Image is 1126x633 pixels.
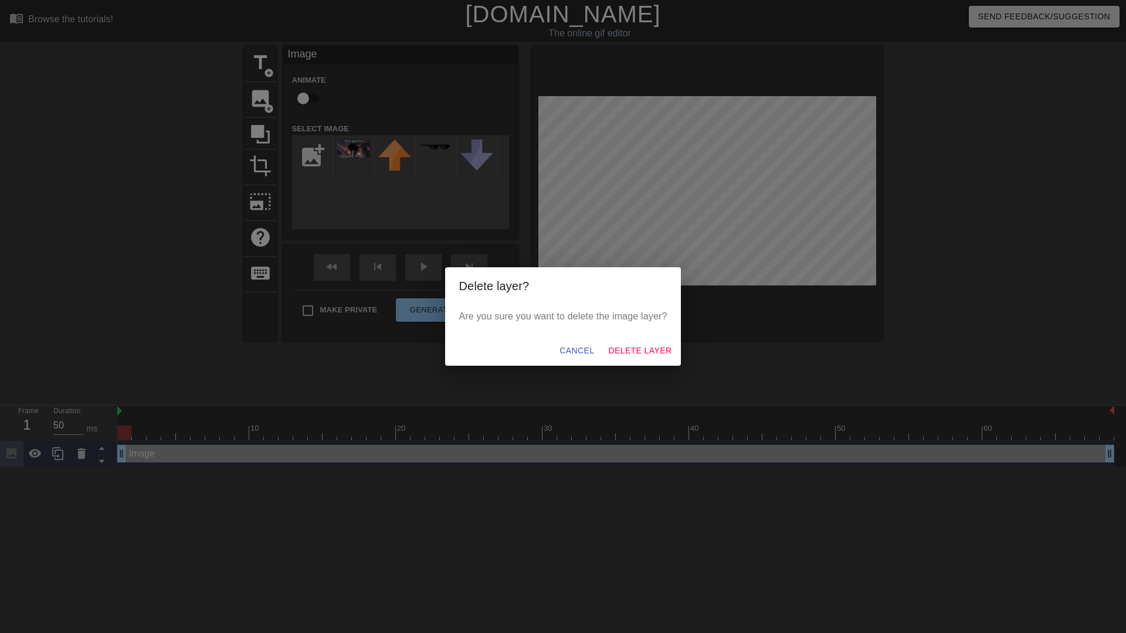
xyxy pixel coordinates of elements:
[559,343,594,358] span: Cancel
[459,309,667,324] p: Are you sure you want to delete the image layer?
[603,340,676,362] button: Delete Layer
[555,340,599,362] button: Cancel
[608,343,671,358] span: Delete Layer
[459,277,667,295] h2: Delete layer?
